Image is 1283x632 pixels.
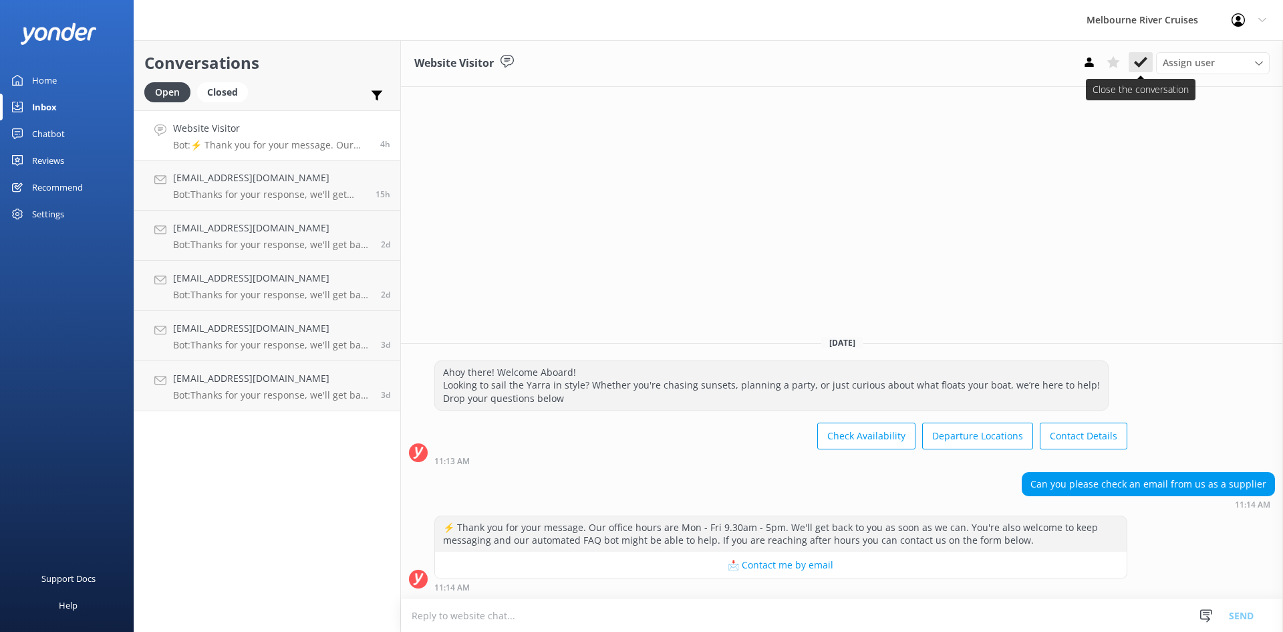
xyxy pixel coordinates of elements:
[435,516,1127,552] div: ⚡ Thank you for your message. Our office hours are Mon - Fri 9.30am - 5pm. We'll get back to you ...
[32,94,57,120] div: Inbox
[173,139,370,151] p: Bot: ⚡ Thank you for your message. Our office hours are Mon - Fri 9.30am - 5pm. We'll get back to...
[134,361,400,411] a: [EMAIL_ADDRESS][DOMAIN_NAME]Bot:Thanks for your response, we'll get back to you as soon as we can...
[144,82,190,102] div: Open
[1156,52,1270,74] div: Assign User
[435,361,1108,410] div: Ahoy there! Welcome Aboard! Looking to sail the Yarra in style? Whether you're chasing sunsets, p...
[173,221,371,235] h4: [EMAIL_ADDRESS][DOMAIN_NAME]
[435,552,1127,578] button: 📩 Contact me by email
[173,189,366,201] p: Bot: Thanks for your response, we'll get back to you as soon as we can during opening hours.
[1235,501,1270,509] strong: 11:14 AM
[414,55,494,72] h3: Website Visitor
[134,110,400,161] a: Website VisitorBot:⚡ Thank you for your message. Our office hours are Mon - Fri 9.30am - 5pm. We'...
[380,138,390,150] span: Sep 15 2025 11:14am (UTC +10:00) Australia/Sydney
[32,120,65,147] div: Chatbot
[59,592,78,619] div: Help
[434,584,470,592] strong: 11:14 AM
[1022,500,1275,509] div: Sep 15 2025 11:14am (UTC +10:00) Australia/Sydney
[381,339,390,350] span: Sep 12 2025 11:57am (UTC +10:00) Australia/Sydney
[32,201,64,227] div: Settings
[144,84,197,99] a: Open
[173,171,366,185] h4: [EMAIL_ADDRESS][DOMAIN_NAME]
[1163,56,1215,70] span: Assign user
[134,311,400,361] a: [EMAIL_ADDRESS][DOMAIN_NAME]Bot:Thanks for your response, we'll get back to you as soon as we can...
[134,161,400,211] a: [EMAIL_ADDRESS][DOMAIN_NAME]Bot:Thanks for your response, we'll get back to you as soon as we can...
[821,337,863,348] span: [DATE]
[173,389,371,401] p: Bot: Thanks for your response, we'll get back to you as soon as we can during opening hours.
[144,50,390,76] h2: Conversations
[32,147,64,174] div: Reviews
[922,423,1033,449] button: Departure Locations
[134,261,400,311] a: [EMAIL_ADDRESS][DOMAIN_NAME]Bot:Thanks for your response, we'll get back to you as soon as we can...
[434,456,1127,465] div: Sep 15 2025 11:13am (UTC +10:00) Australia/Sydney
[173,339,371,351] p: Bot: Thanks for your response, we'll get back to you as soon as we can during opening hours.
[197,82,248,102] div: Closed
[1040,423,1127,449] button: Contact Details
[434,583,1127,592] div: Sep 15 2025 11:14am (UTC +10:00) Australia/Sydney
[20,23,97,45] img: yonder-white-logo.png
[817,423,915,449] button: Check Availability
[381,289,390,300] span: Sep 12 2025 04:37pm (UTC +10:00) Australia/Sydney
[434,457,470,465] strong: 11:13 AM
[173,371,371,386] h4: [EMAIL_ADDRESS][DOMAIN_NAME]
[173,271,371,286] h4: [EMAIL_ADDRESS][DOMAIN_NAME]
[173,321,371,336] h4: [EMAIL_ADDRESS][DOMAIN_NAME]
[173,121,370,136] h4: Website Visitor
[197,84,255,99] a: Closed
[376,189,390,200] span: Sep 15 2025 12:47am (UTC +10:00) Australia/Sydney
[134,211,400,261] a: [EMAIL_ADDRESS][DOMAIN_NAME]Bot:Thanks for your response, we'll get back to you as soon as we can...
[173,289,371,301] p: Bot: Thanks for your response, we'll get back to you as soon as we can during opening hours.
[381,239,390,250] span: Sep 12 2025 05:14pm (UTC +10:00) Australia/Sydney
[381,389,390,401] span: Sep 11 2025 06:24pm (UTC +10:00) Australia/Sydney
[41,565,96,592] div: Support Docs
[173,239,371,251] p: Bot: Thanks for your response, we'll get back to you as soon as we can during opening hours.
[32,174,83,201] div: Recommend
[32,67,57,94] div: Home
[1022,473,1274,496] div: Can you please check an email from us as a supplier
